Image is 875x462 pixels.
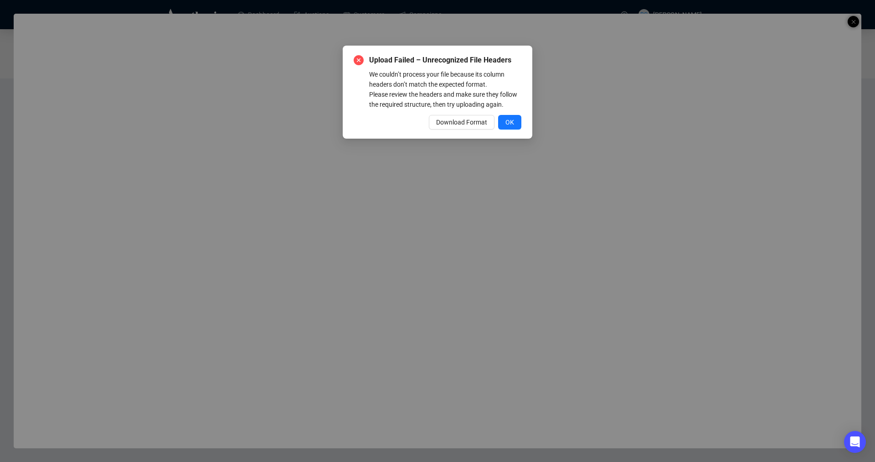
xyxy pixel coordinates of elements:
[505,117,514,127] span: OK
[369,55,521,66] span: Upload Failed – Unrecognized File Headers
[844,431,866,453] div: Open Intercom Messenger
[369,71,517,108] span: We couldn’t process your file because its column headers don’t match the expected format. Please ...
[436,117,487,127] span: Download Format
[498,115,521,130] button: OK
[354,55,364,65] span: close-circle
[429,115,494,130] button: Download Format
